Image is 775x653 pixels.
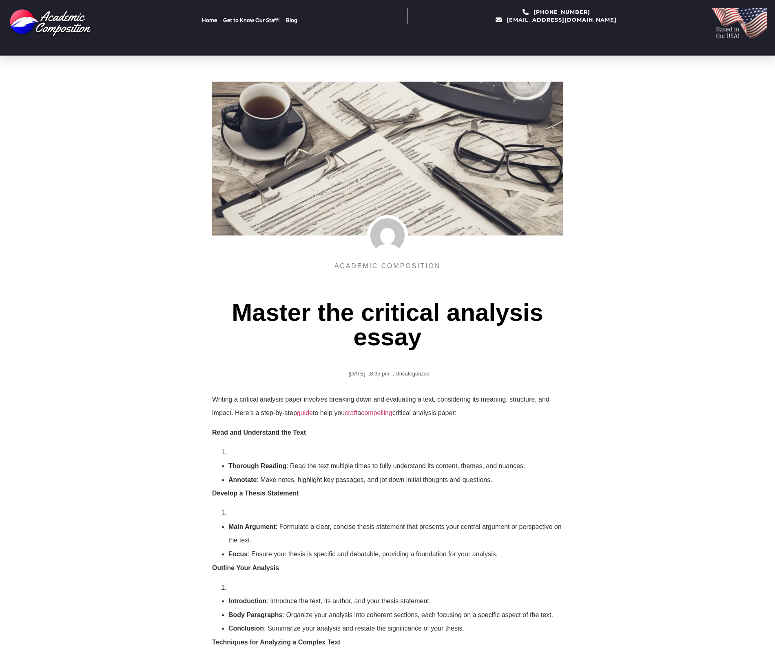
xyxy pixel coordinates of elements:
[228,476,257,483] strong: Annotate
[228,547,563,561] li: : Ensure your thesis is specific and debatable, providing a foundation for your analysis.
[212,82,563,235] img: 1721248556327_0
[286,8,297,33] a: Blog
[212,262,563,270] h4: Academic Composition
[212,564,279,571] strong: Outline Your Analysis
[345,370,365,378] a: [DATE]
[228,473,563,487] li: : Make notes, highlight key passages, and jot down initial thoughts and questions.
[228,608,563,622] li: : Organize your analysis into coherent sections, each focusing on a specific aspect of the text.
[228,520,563,547] li: : Formulate a clear, concise thesis statement that presents your central argument or perspective ...
[212,300,563,349] h1: Master the critical analysis essay
[212,393,563,420] p: Writing a critical analysis paper involves breaking down and evaluating a text, considering its m...
[395,371,430,377] a: Uncategorized
[202,8,217,33] a: Home
[228,625,264,632] strong: Conclusion
[369,371,370,377] span: ,
[392,371,394,377] span: ,
[345,409,357,416] a: craft
[503,16,617,24] span: [EMAIL_ADDRESS][DOMAIN_NAME]
[365,370,390,378] span: 8:35 pm
[228,551,248,557] strong: Focus
[228,459,563,473] li: : Read the text multiple times to fully understand its content, themes, and nuances.
[212,639,340,646] strong: Techniques for Analyzing a Complex Text
[361,409,392,416] a: compelling
[228,622,563,635] li: : Summarize your analysis and restate the significance of your thesis.
[228,611,282,618] strong: Body Paragraphs
[223,8,280,33] a: Get to Know Our Staff!
[228,462,286,469] strong: Thorough Reading
[212,490,299,497] strong: Develop a Thesis Statement
[297,409,313,416] a: guide
[367,215,408,256] img: Academic Composition
[228,523,276,530] strong: Main Argument
[228,594,563,608] li: : Introduce the text, its author, and your thesis statement.
[529,8,590,16] span: [PHONE_NUMBER]
[228,597,266,604] strong: Introduction
[212,429,306,436] strong: Read and Understand the Text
